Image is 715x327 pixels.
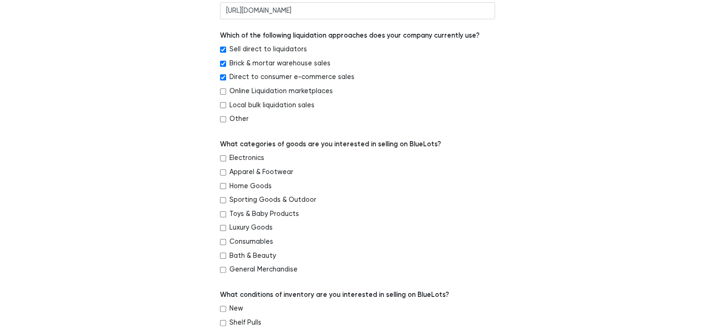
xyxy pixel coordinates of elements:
[220,183,226,189] input: Home Goods
[229,114,249,124] label: Other
[220,320,226,326] input: Shelf Pulls
[220,306,226,312] input: New
[220,197,226,203] input: Sporting Goods & Outdoor
[229,223,273,233] label: Luxury Goods
[220,211,226,217] input: Toys & Baby Products
[229,167,293,177] label: Apparel & Footwear
[229,153,264,163] label: Electronics
[229,209,299,219] label: Toys & Baby Products
[220,290,449,300] label: What conditions of inventory are you interested in selling on BlueLots?
[229,86,333,96] label: Online Liquidation marketplaces
[220,225,226,231] input: Luxury Goods
[220,139,441,150] label: What categories of goods are you interested in selling on BlueLots?
[220,169,226,175] input: Apparel & Footwear
[229,72,354,82] label: Direct to consumer e-commerce sales
[220,253,226,259] input: Bath & Beauty
[229,251,276,261] label: Bath & Beauty
[229,303,243,314] label: New
[220,239,226,245] input: Consumables
[229,195,316,205] label: Sporting Goods & Outdoor
[229,44,307,55] label: Sell direct to liquidators
[220,74,226,80] input: Direct to consumer e-commerce sales
[220,31,479,41] label: Which of the following liquidation approaches does your company currently use?
[220,61,226,67] input: Brick & mortar warehouse sales
[220,155,226,161] input: Electronics
[229,264,298,275] label: General Merchandise
[220,47,226,53] input: Sell direct to liquidators
[220,102,226,108] input: Local bulk liquidation sales
[220,88,226,95] input: Online Liquidation marketplaces
[229,237,273,247] label: Consumables
[229,181,272,191] label: Home Goods
[220,116,226,122] input: Other
[229,100,314,111] label: Local bulk liquidation sales
[229,58,330,69] label: Brick & mortar warehouse sales
[220,267,226,273] input: General Merchandise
